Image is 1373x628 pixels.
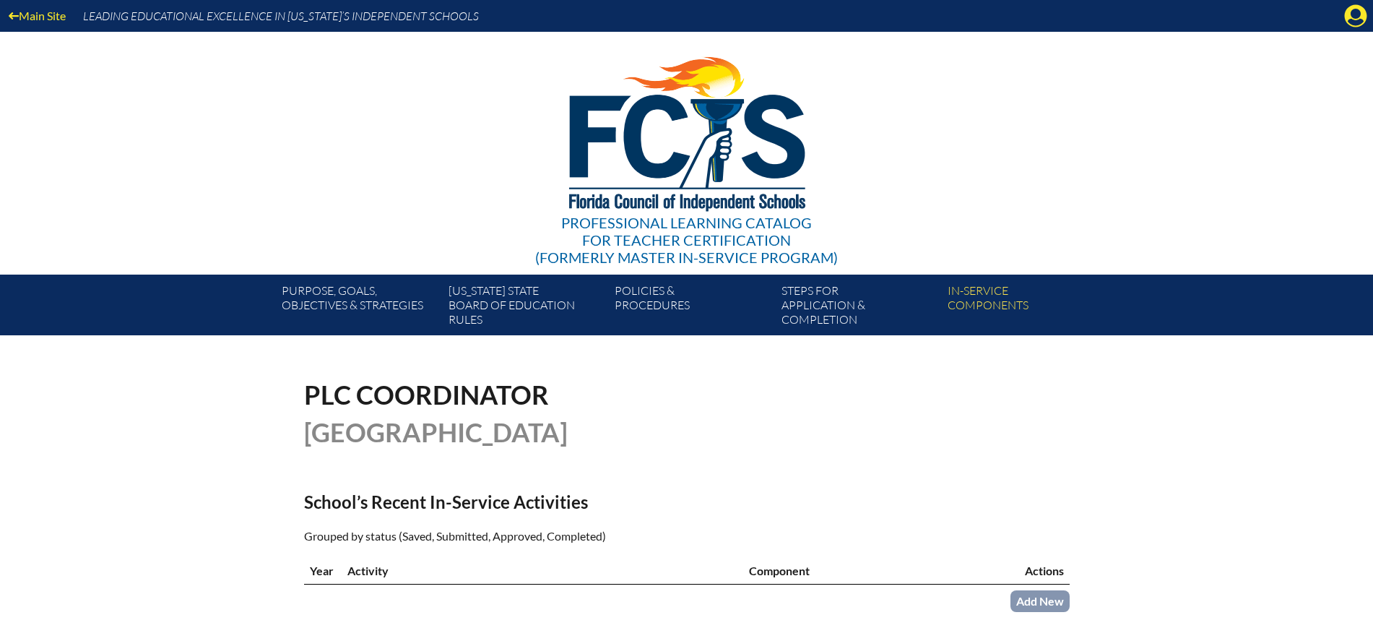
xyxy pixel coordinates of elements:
svg: Manage account [1344,4,1367,27]
a: Main Site [3,6,72,25]
a: Policies &Procedures [609,280,775,335]
th: Component [743,557,987,585]
th: Actions [988,557,1070,585]
h2: School’s Recent In-Service Activities [304,491,813,512]
th: Activity [342,557,744,585]
th: Year [304,557,342,585]
a: Purpose, goals,objectives & strategies [276,280,442,335]
a: Add New [1010,590,1070,611]
a: Professional Learning Catalog for Teacher Certification(formerly Master In-service Program) [529,29,844,269]
span: [GEOGRAPHIC_DATA] [304,416,568,448]
span: for Teacher Certification [582,231,791,249]
div: Professional Learning Catalog (formerly Master In-service Program) [535,214,838,266]
a: [US_STATE] StateBoard of Education rules [443,280,609,335]
a: Steps forapplication & completion [776,280,942,335]
span: PLC Coordinator [304,379,549,410]
p: Grouped by status (Saved, Submitted, Approved, Completed) [304,527,813,546]
img: FCISlogo221.eps [537,32,836,229]
a: In-servicecomponents [942,280,1108,335]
